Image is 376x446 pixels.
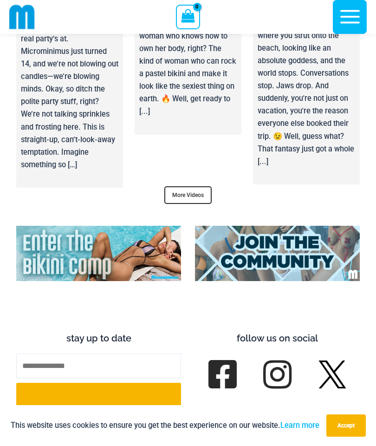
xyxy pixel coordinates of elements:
a: Learn more [280,421,319,430]
button: Accept [326,414,366,437]
img: cropped mm emblem [9,4,35,30]
p: This website uses cookies to ensure you get the best experience on our website. [11,419,319,432]
img: Join Community 2 [195,226,360,281]
a: Follow us on Instagram [264,361,290,387]
h3: stay up to date [16,332,181,344]
img: Enter Bikini Comp [16,226,181,281]
button: Sign me up! [16,383,181,444]
a: follow us on Facebook [209,361,235,387]
a: View Shopping Cart, empty [176,5,200,29]
img: Twitter X Logo 42562 [318,361,346,388]
h3: follow us on social [195,332,360,344]
a: @microminimus [246,405,309,414]
a: More Videos [164,186,212,204]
